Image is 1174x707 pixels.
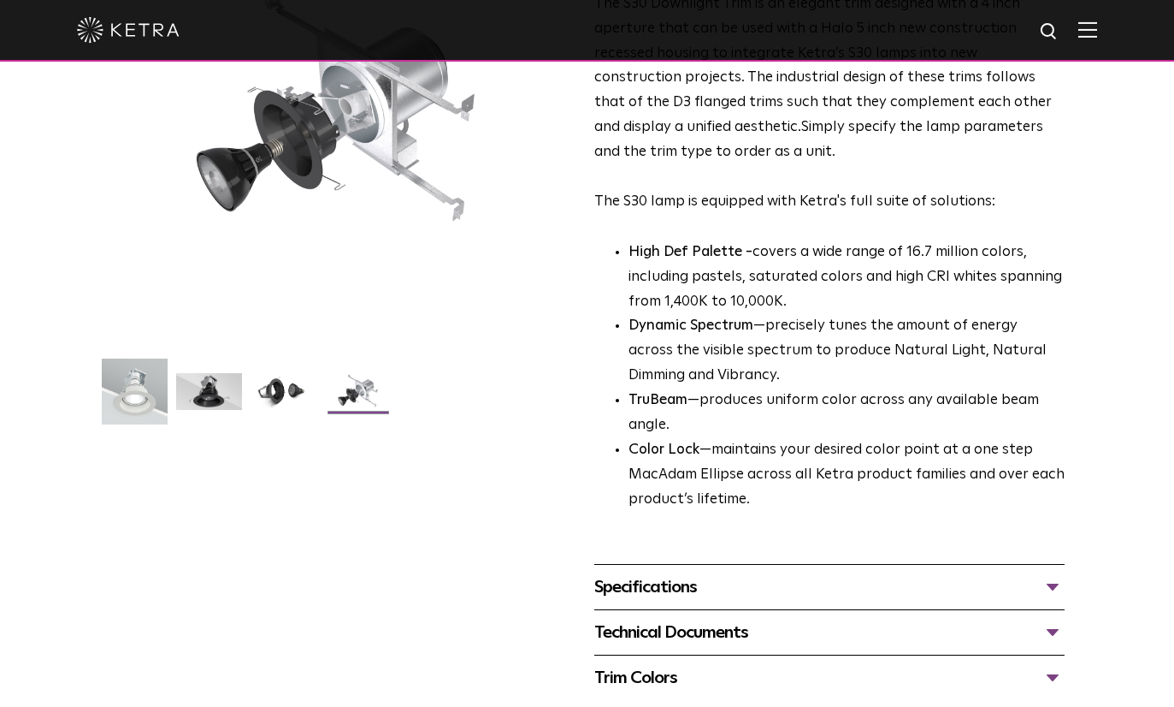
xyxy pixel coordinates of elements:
[176,373,242,423] img: S30 Halo Downlight_Hero_Black_Gradient
[77,17,180,43] img: ketra-logo-2019-white
[628,318,753,333] strong: Dynamic Spectrum
[628,245,752,259] strong: High Def Palette -
[628,443,699,457] strong: Color Lock
[628,438,1065,513] li: —maintains your desired color point at a one step MacAdam Ellipse across all Ketra product famili...
[628,314,1065,389] li: —precisely tunes the amount of energy across the visible spectrum to produce Natural Light, Natur...
[1039,21,1060,43] img: search icon
[594,573,1065,601] div: Specifications
[102,359,168,437] img: S30-DownlightTrim-2021-Web-Square
[594,664,1065,692] div: Trim Colors
[325,373,391,423] img: S30 Halo Downlight_Exploded_Black
[251,373,316,423] img: S30 Halo Downlight_Table Top_Black
[628,393,687,407] strong: TruBeam
[628,389,1065,438] li: —produces uniform color across any available beam angle.
[628,241,1065,315] p: covers a wide range of 16.7 million colors, including pastels, saturated colors and high CRI whit...
[594,120,1043,159] span: Simply specify the lamp parameters and the trim type to order as a unit.​
[594,619,1065,646] div: Technical Documents
[1078,21,1097,38] img: Hamburger%20Nav.svg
